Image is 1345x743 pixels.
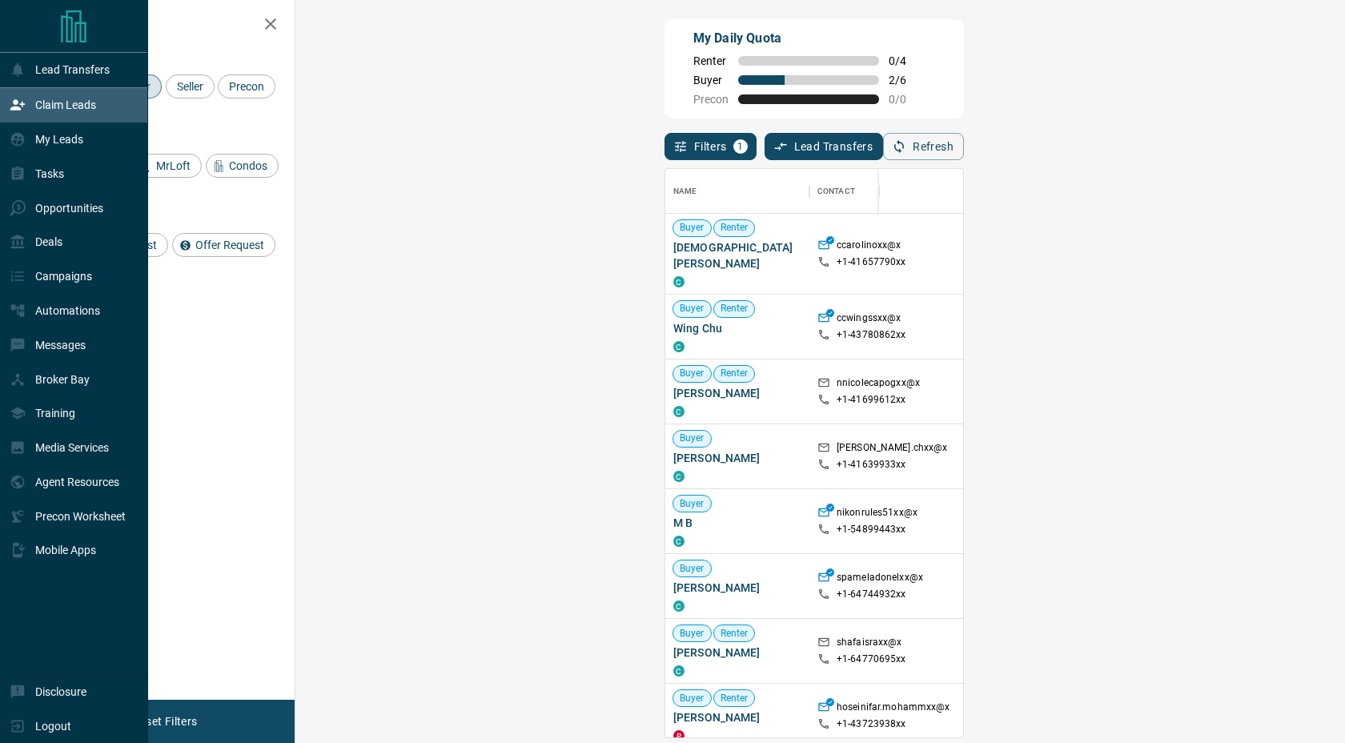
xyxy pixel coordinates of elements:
[714,221,755,235] span: Renter
[837,506,917,523] p: nikonrules51xx@x
[673,367,711,380] span: Buyer
[714,627,755,641] span: Renter
[693,54,729,67] span: Renter
[673,536,685,547] div: condos.ca
[122,708,207,735] button: Reset Filters
[673,497,711,511] span: Buyer
[665,169,809,214] div: Name
[206,154,279,178] div: Condos
[837,328,906,342] p: +1- 43780862xx
[693,74,729,86] span: Buyer
[673,221,711,235] span: Buyer
[673,432,711,445] span: Buyer
[837,571,923,588] p: spameladonelxx@x
[809,169,937,214] div: Contact
[837,653,906,666] p: +1- 64770695xx
[837,588,906,601] p: +1- 64744932xx
[673,320,801,336] span: Wing Chu
[190,239,270,251] span: Offer Request
[889,93,924,106] span: 0 / 0
[673,450,801,466] span: [PERSON_NAME]
[837,441,948,458] p: [PERSON_NAME].chxx@x
[673,471,685,482] div: condos.ca
[735,141,746,152] span: 1
[673,665,685,677] div: condos.ca
[837,458,906,472] p: +1- 41639933xx
[673,276,685,287] div: condos.ca
[673,580,801,596] span: [PERSON_NAME]
[171,80,209,93] span: Seller
[837,239,901,255] p: ccarolinoxx@x
[837,393,906,407] p: +1- 41699612xx
[714,302,755,315] span: Renter
[223,159,273,172] span: Condos
[151,159,196,172] span: MrLoft
[765,133,884,160] button: Lead Transfers
[673,341,685,352] div: condos.ca
[664,133,757,160] button: Filters1
[673,385,801,401] span: [PERSON_NAME]
[889,74,924,86] span: 2 / 6
[673,302,711,315] span: Buyer
[673,406,685,417] div: condos.ca
[693,93,729,106] span: Precon
[837,701,950,717] p: hoseinifar.mohammxx@x
[714,367,755,380] span: Renter
[51,16,279,35] h2: Filters
[673,709,801,725] span: [PERSON_NAME]
[673,730,685,741] div: property.ca
[673,562,711,576] span: Buyer
[837,376,920,393] p: nnicolecapogxx@x
[837,717,906,731] p: +1- 43723938xx
[673,600,685,612] div: condos.ca
[673,515,801,531] span: M B
[172,233,275,257] div: Offer Request
[673,627,711,641] span: Buyer
[218,74,275,98] div: Precon
[673,239,801,271] span: [DEMOGRAPHIC_DATA][PERSON_NAME]
[837,636,902,653] p: shafaisraxx@x
[837,255,906,269] p: +1- 41657790xx
[223,80,270,93] span: Precon
[817,169,855,214] div: Contact
[837,311,901,328] p: ccwingssxx@x
[889,54,924,67] span: 0 / 4
[714,692,755,705] span: Renter
[673,645,801,661] span: [PERSON_NAME]
[693,29,924,48] p: My Daily Quota
[837,523,906,536] p: +1- 54899443xx
[883,133,964,160] button: Refresh
[673,692,711,705] span: Buyer
[673,169,697,214] div: Name
[133,154,202,178] div: MrLoft
[166,74,215,98] div: Seller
